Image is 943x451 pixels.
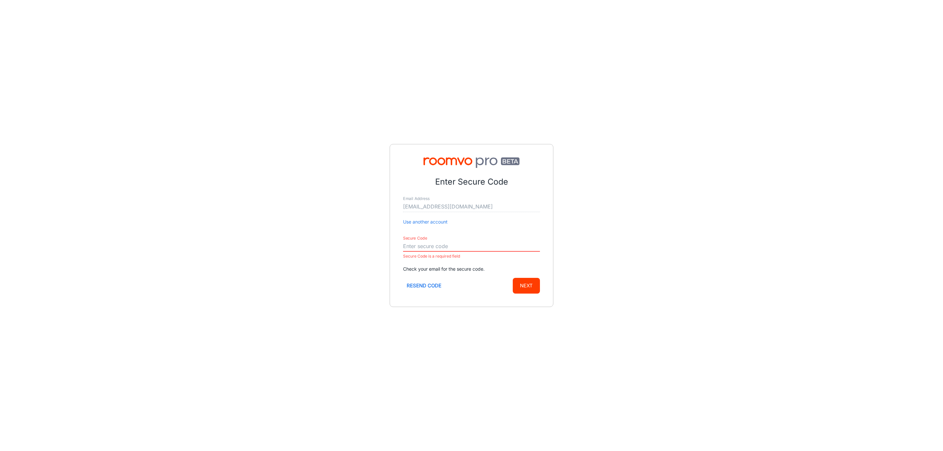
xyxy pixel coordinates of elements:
[513,278,540,294] button: Next
[403,241,540,252] input: Enter secure code
[403,235,427,241] label: Secure Code
[403,176,540,188] p: Enter Secure Code
[403,157,540,168] img: Roomvo PRO Beta
[403,196,430,201] label: Email Address
[403,265,540,273] p: Check your email for the secure code.
[403,218,448,225] button: Use another account
[403,278,445,294] button: Resend code
[403,202,540,212] input: myname@example.com
[403,252,540,260] p: Secure Code is a required field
